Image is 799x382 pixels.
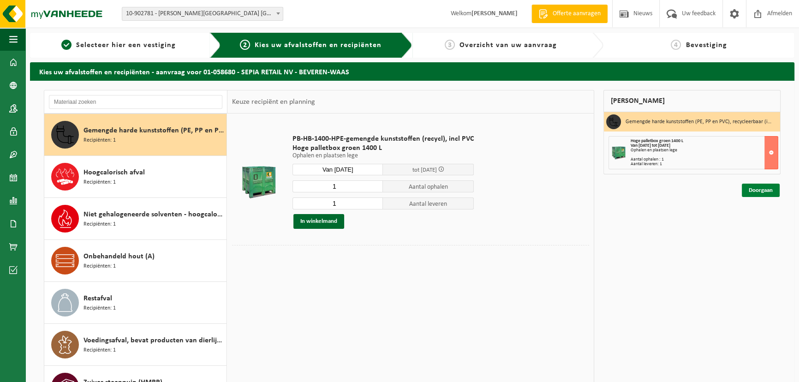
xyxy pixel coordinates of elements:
span: Offerte aanvragen [550,9,603,18]
span: Voedingsafval, bevat producten van dierlijke oorsprong, onverpakt, categorie 3 [83,335,224,346]
span: 1 [61,40,72,50]
p: Ophalen en plaatsen lege [292,153,474,159]
span: Aantal leveren [383,197,474,209]
span: tot [DATE] [412,167,437,173]
h3: Gemengde harde kunststoffen (PE, PP en PVC), recycleerbaar (industrieel) [626,114,773,129]
span: Hoogcalorisch afval [83,167,145,178]
span: Overzicht van uw aanvraag [459,42,557,49]
span: 3 [445,40,455,50]
span: Restafval [83,293,112,304]
a: Doorgaan [742,184,780,197]
div: Ophalen en plaatsen lege [631,148,778,153]
span: 2 [240,40,250,50]
button: In winkelmand [293,214,344,229]
div: Keuze recipiënt en planning [227,90,320,113]
span: Aantal ophalen [383,180,474,192]
span: Niet gehalogeneerde solventen - hoogcalorisch in kleinverpakking [83,209,224,220]
span: Recipiënten: 1 [83,136,116,145]
a: Offerte aanvragen [531,5,608,23]
input: Selecteer datum [292,164,383,175]
span: Recipiënten: 1 [83,304,116,313]
span: Gemengde harde kunststoffen (PE, PP en PVC), recycleerbaar (industrieel) [83,125,224,136]
span: 10-902781 - STACI BELGIUM NV - ZOERSEL [122,7,283,21]
div: Aantal leveren: 1 [631,162,778,167]
span: Onbehandeld hout (A) [83,251,155,262]
strong: Van [DATE] tot [DATE] [631,143,670,148]
span: 10-902781 - STACI BELGIUM NV - ZOERSEL [122,7,283,20]
button: Onbehandeld hout (A) Recipiënten: 1 [44,240,227,282]
a: 1Selecteer hier een vestiging [35,40,203,51]
span: PB-HB-1400-HPE-gemengde kunststoffen (recycl), incl PVC [292,134,474,143]
strong: [PERSON_NAME] [471,10,518,17]
span: Bevestiging [686,42,727,49]
span: Selecteer hier een vestiging [76,42,176,49]
button: Hoogcalorisch afval Recipiënten: 1 [44,156,227,198]
button: Voedingsafval, bevat producten van dierlijke oorsprong, onverpakt, categorie 3 Recipiënten: 1 [44,324,227,366]
span: Recipiënten: 1 [83,178,116,187]
span: Hoge palletbox groen 1400 L [292,143,474,153]
span: Recipiënten: 1 [83,262,116,271]
span: Kies uw afvalstoffen en recipiënten [255,42,382,49]
div: Aantal ophalen : 1 [631,157,778,162]
button: Restafval Recipiënten: 1 [44,282,227,324]
span: Recipiënten: 1 [83,346,116,355]
span: Hoge palletbox groen 1400 L [631,138,683,143]
div: [PERSON_NAME] [603,90,781,112]
button: Gemengde harde kunststoffen (PE, PP en PVC), recycleerbaar (industrieel) Recipiënten: 1 [44,114,227,156]
button: Niet gehalogeneerde solventen - hoogcalorisch in kleinverpakking Recipiënten: 1 [44,198,227,240]
span: Recipiënten: 1 [83,220,116,229]
span: 4 [671,40,681,50]
h2: Kies uw afvalstoffen en recipiënten - aanvraag voor 01-058680 - SEPIA RETAIL NV - BEVEREN-WAAS [30,62,794,80]
input: Materiaal zoeken [49,95,222,109]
